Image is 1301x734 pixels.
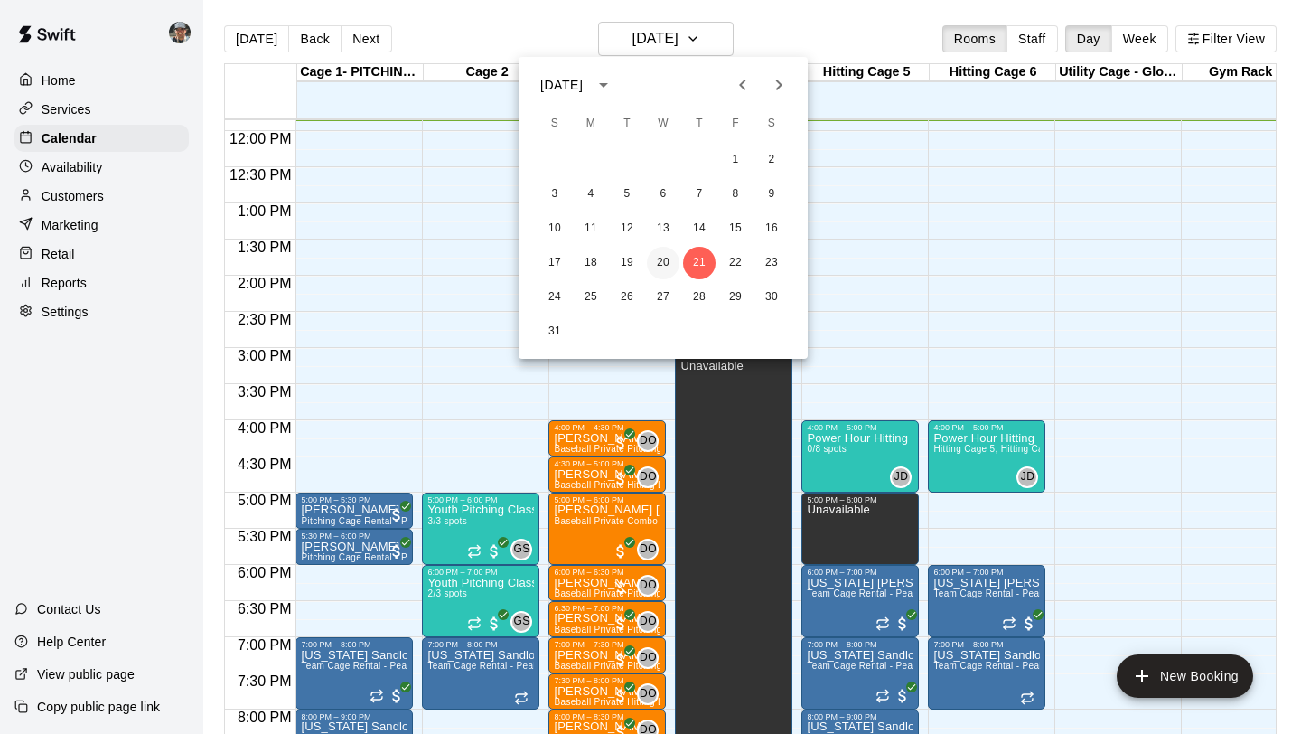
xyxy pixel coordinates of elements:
[540,76,583,95] div: [DATE]
[719,144,752,176] button: 1
[647,106,679,142] span: Wednesday
[725,67,761,103] button: Previous month
[575,106,607,142] span: Monday
[719,178,752,211] button: 8
[538,106,571,142] span: Sunday
[683,247,716,279] button: 21
[755,106,788,142] span: Saturday
[683,212,716,245] button: 14
[683,178,716,211] button: 7
[755,178,788,211] button: 9
[575,281,607,314] button: 25
[588,70,619,100] button: calendar view is open, switch to year view
[538,247,571,279] button: 17
[719,247,752,279] button: 22
[538,212,571,245] button: 10
[575,212,607,245] button: 11
[611,247,643,279] button: 19
[538,315,571,348] button: 31
[719,212,752,245] button: 15
[755,247,788,279] button: 23
[719,281,752,314] button: 29
[611,178,643,211] button: 5
[538,178,571,211] button: 3
[761,67,797,103] button: Next month
[611,212,643,245] button: 12
[647,247,679,279] button: 20
[683,281,716,314] button: 28
[611,106,643,142] span: Tuesday
[647,281,679,314] button: 27
[647,212,679,245] button: 13
[755,144,788,176] button: 2
[755,281,788,314] button: 30
[538,281,571,314] button: 24
[575,247,607,279] button: 18
[719,106,752,142] span: Friday
[575,178,607,211] button: 4
[683,106,716,142] span: Thursday
[611,281,643,314] button: 26
[755,212,788,245] button: 16
[647,178,679,211] button: 6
